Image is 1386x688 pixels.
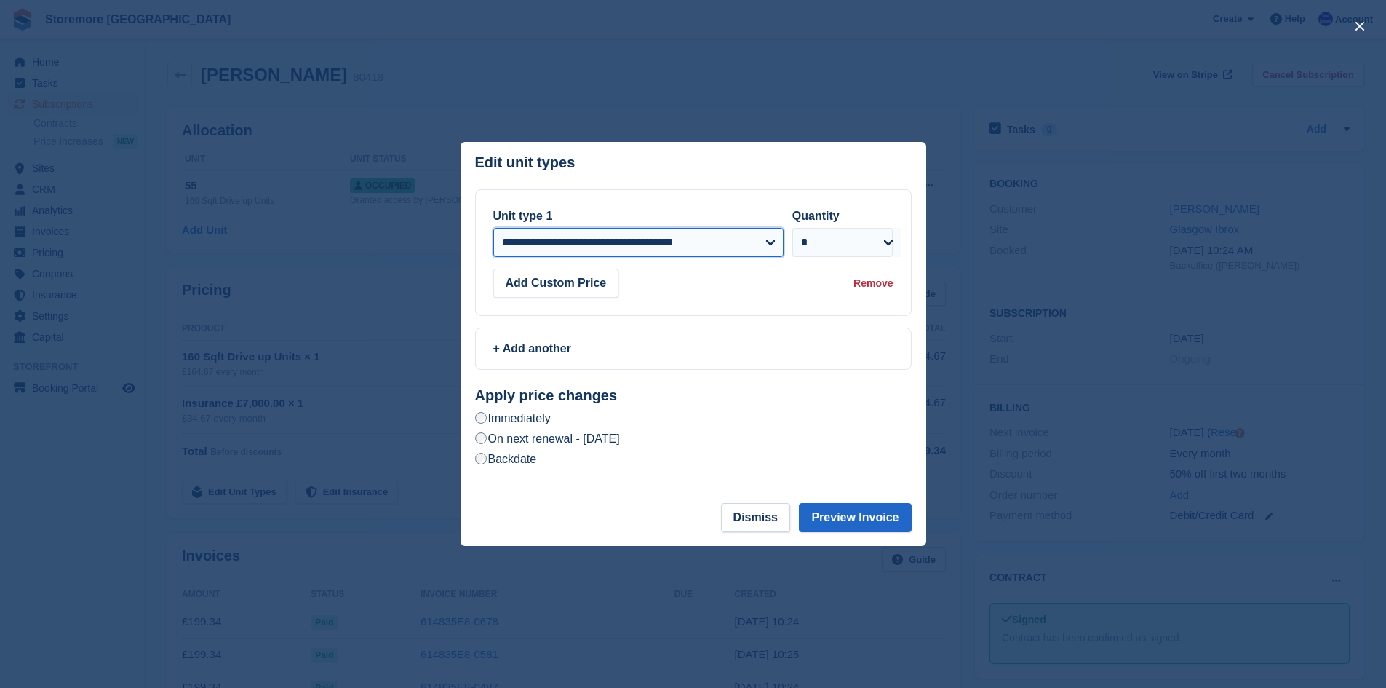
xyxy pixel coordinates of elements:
button: Preview Invoice [799,503,911,532]
label: Backdate [475,451,537,467]
label: Quantity [792,210,840,222]
label: Unit type 1 [493,210,553,222]
strong: Apply price changes [475,387,618,403]
button: close [1348,15,1371,38]
label: On next renewal - [DATE] [475,431,620,446]
p: Edit unit types [475,154,575,171]
input: On next renewal - [DATE] [475,432,487,444]
input: Immediately [475,412,487,424]
button: Add Custom Price [493,269,619,298]
div: + Add another [493,340,893,357]
div: Remove [853,276,893,291]
label: Immediately [475,411,551,426]
a: + Add another [475,328,912,370]
button: Dismiss [721,503,790,532]
input: Backdate [475,453,487,464]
